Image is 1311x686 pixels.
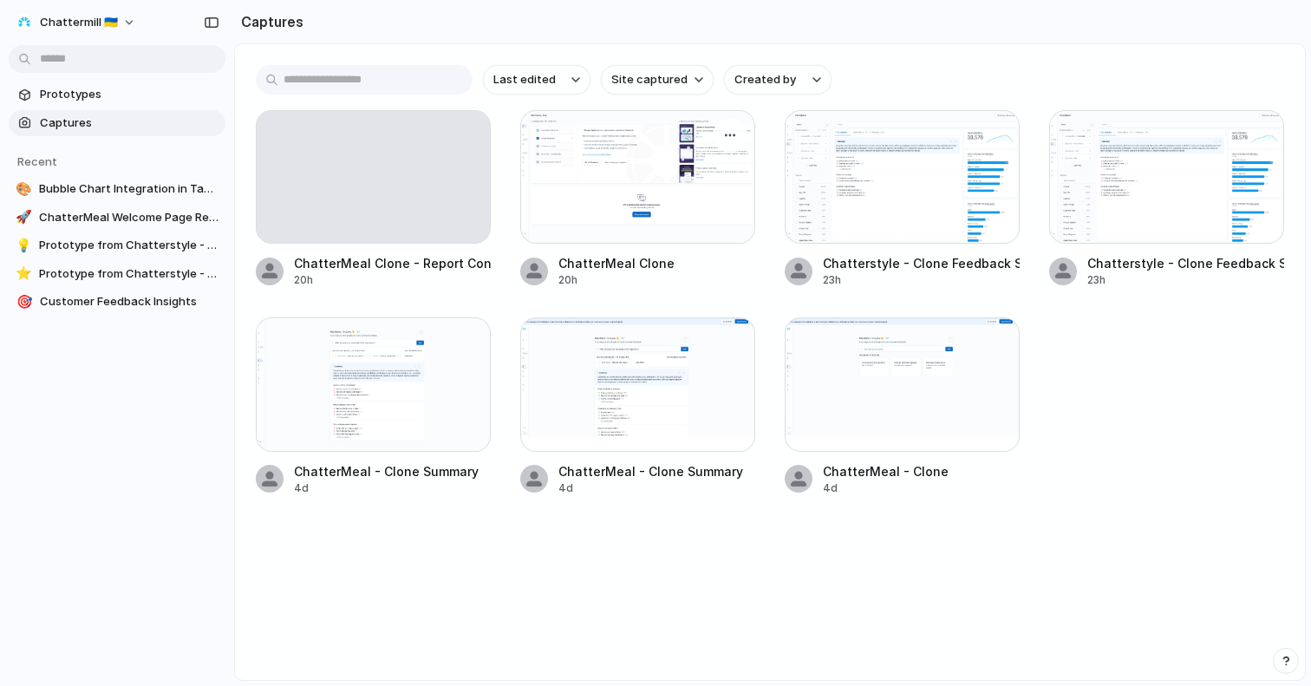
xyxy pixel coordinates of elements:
[823,480,949,496] div: 4d
[39,237,218,254] span: Prototype from Chatterstyle - Clone Feedback Summary
[39,209,218,226] span: ChatterMeal Welcome Page Revamp
[724,65,832,95] button: Created by
[9,205,225,231] a: 🚀ChatterMeal Welcome Page Revamp
[16,237,32,254] div: 💡
[9,232,225,258] a: 💡Prototype from Chatterstyle - Clone Feedback Summary
[1087,272,1284,288] div: 23h
[734,71,796,88] span: Created by
[40,86,218,103] span: Prototypes
[823,462,949,480] div: ChatterMeal - Clone
[16,293,33,310] div: 🎯
[9,110,225,136] a: Captures
[823,272,1020,288] div: 23h
[294,254,491,272] div: ChatterMeal Clone - Report Configuration
[1087,254,1284,272] div: Chatterstyle - Clone Feedback Summary
[40,14,118,31] span: Chattermill 🇺🇦
[40,114,218,132] span: Captures
[16,265,32,283] div: ⭐
[9,176,225,202] a: 🎨Bubble Chart Integration in Table Selector
[9,82,225,108] a: Prototypes
[493,71,556,88] span: Last edited
[234,11,303,32] h2: Captures
[601,65,714,95] button: Site captured
[17,154,57,168] span: Recent
[558,272,675,288] div: 20h
[611,71,688,88] span: Site captured
[9,261,225,287] a: ⭐Prototype from Chatterstyle - Clone Feedback Summary
[558,462,743,480] div: ChatterMeal - Clone Summary
[16,180,32,198] div: 🎨
[294,480,479,496] div: 4d
[483,65,590,95] button: Last edited
[558,480,743,496] div: 4d
[9,9,145,36] button: Chattermill 🇺🇦
[39,265,218,283] span: Prototype from Chatterstyle - Clone Feedback Summary
[16,209,32,226] div: 🚀
[9,289,225,315] a: 🎯Customer Feedback Insights
[294,462,479,480] div: ChatterMeal - Clone Summary
[558,254,675,272] div: ChatterMeal Clone
[823,254,1020,272] div: Chatterstyle - Clone Feedback Summary
[40,293,218,310] span: Customer Feedback Insights
[39,180,218,198] span: Bubble Chart Integration in Table Selector
[294,272,491,288] div: 20h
